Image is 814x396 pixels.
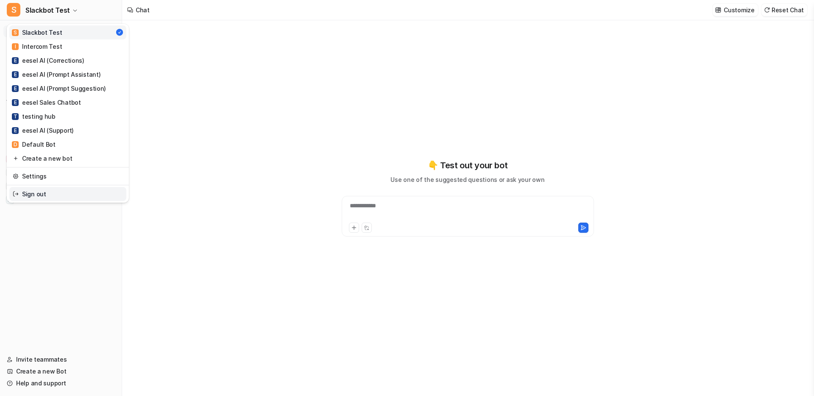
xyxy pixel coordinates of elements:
span: E [12,127,19,134]
a: Sign out [9,187,126,201]
div: Default Bot [12,140,56,149]
span: Slackbot Test [25,4,70,16]
span: S [12,29,19,36]
div: eesel AI (Corrections) [12,56,84,65]
div: SSlackbot Test [7,24,129,203]
div: Slackbot Test [12,28,62,37]
span: D [12,141,19,148]
div: testing hub [12,112,56,121]
span: S [7,3,20,17]
span: E [12,57,19,64]
img: reset [13,172,19,181]
div: eesel AI (Support) [12,126,74,135]
a: Settings [9,169,126,183]
span: E [12,85,19,92]
span: E [12,71,19,78]
div: Intercom Test [12,42,62,51]
span: I [12,43,19,50]
a: Create a new bot [9,151,126,165]
div: eesel AI (Prompt Assistant) [12,70,100,79]
img: reset [13,154,19,163]
div: eesel Sales Chatbot [12,98,81,107]
span: E [12,99,19,106]
img: reset [13,190,19,198]
div: eesel AI (Prompt Suggestion) [12,84,106,93]
span: T [12,113,19,120]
